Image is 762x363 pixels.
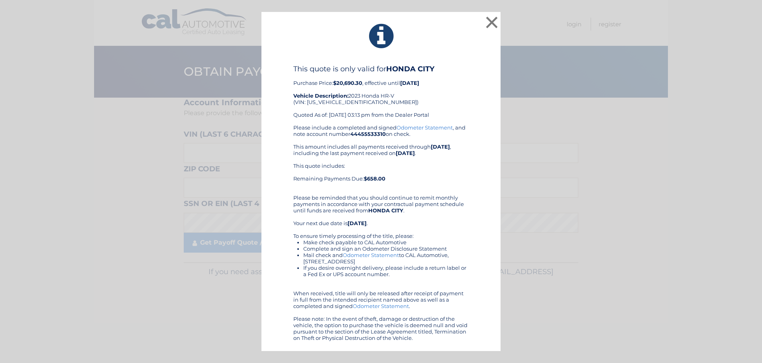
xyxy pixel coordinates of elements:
[303,265,469,277] li: If you desire overnight delivery, please include a return label or a Fed Ex or UPS account number.
[303,239,469,245] li: Make check payable to CAL Automotive
[368,207,403,214] b: HONDA CITY
[293,92,348,99] strong: Vehicle Description:
[350,131,386,137] b: 44455533310
[348,220,367,226] b: [DATE]
[400,80,419,86] b: [DATE]
[343,252,399,258] a: Odometer Statement
[293,65,469,73] h4: This quote is only valid for
[303,252,469,265] li: Mail check and to CAL Automotive, [STREET_ADDRESS]
[397,124,453,131] a: Odometer Statement
[484,14,500,30] button: ×
[293,65,469,124] div: Purchase Price: , effective until 2023 Honda HR-V (VIN: [US_VEHICLE_IDENTIFICATION_NUMBER]) Quote...
[303,245,469,252] li: Complete and sign an Odometer Disclosure Statement
[364,175,385,182] b: $658.00
[431,143,450,150] b: [DATE]
[333,80,362,86] b: $20,690.30
[353,303,409,309] a: Odometer Statement
[396,150,415,156] b: [DATE]
[386,65,434,73] b: HONDA CITY
[293,124,469,341] div: Please include a completed and signed , and note account number on check. This amount includes al...
[293,163,469,188] div: This quote includes: Remaining Payments Due:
